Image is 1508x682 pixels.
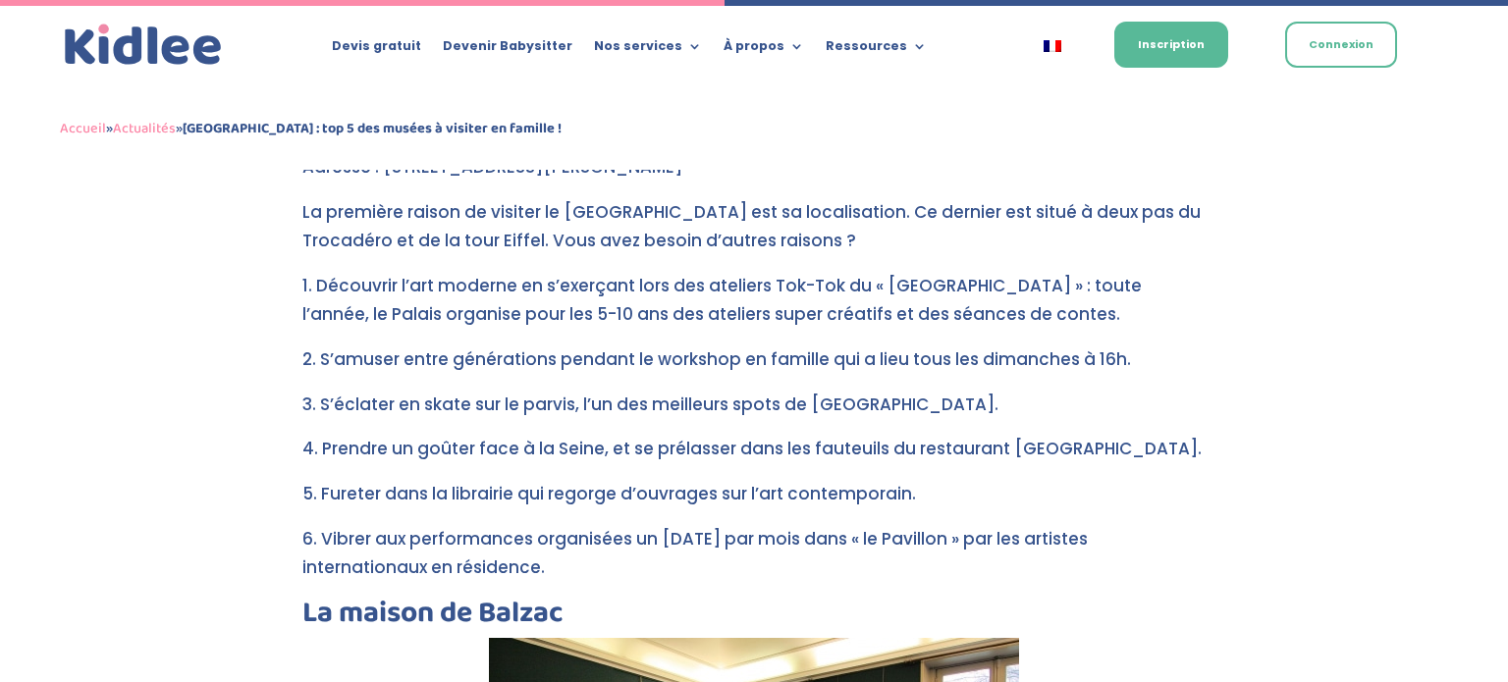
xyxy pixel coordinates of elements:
p: 5. Fureter dans la librairie qui regorge d’ouvrages sur l’art contemporain. [302,480,1206,525]
a: Devis gratuit [332,39,421,61]
img: logo_kidlee_bleu [60,20,227,71]
a: Kidlee Logo [60,20,227,71]
a: À propos [724,39,804,61]
p: 1. Découvrir l’art moderne en s’exerçant lors des ateliers Tok-Tok du « [GEOGRAPHIC_DATA] » : tou... [302,272,1206,345]
h2: La maison de Balzac [302,599,1206,638]
a: Accueil [60,117,106,140]
img: Français [1044,40,1061,52]
p: Adresse : [STREET_ADDRESS][PERSON_NAME] [302,153,1206,198]
p: 4. Prendre un goûter face à la Seine, et se prélasser dans les fauteuils du restaurant [GEOGRAPHI... [302,435,1206,480]
p: 2. S’amuser entre générations pendant le workshop en famille qui a lieu tous les dimanches à 16h. [302,345,1206,391]
a: Connexion [1285,22,1397,68]
p: 3. S’éclater en skate sur le parvis, l’un des meilleurs spots de [GEOGRAPHIC_DATA]. [302,391,1206,436]
a: Devenir Babysitter [443,39,572,61]
a: Ressources [826,39,927,61]
p: 6. Vibrer aux performances organisées un [DATE] par mois dans « le Pavillon » par les artistes in... [302,525,1206,599]
strong: [GEOGRAPHIC_DATA] : top 5 des musées à visiter en famille ! [183,117,562,140]
a: Nos services [594,39,702,61]
a: Actualités [113,117,176,140]
span: » » [60,117,562,140]
p: La première raison de visiter le [GEOGRAPHIC_DATA] est sa localisation. Ce dernier est situé à de... [302,198,1206,272]
a: Inscription [1114,22,1228,68]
